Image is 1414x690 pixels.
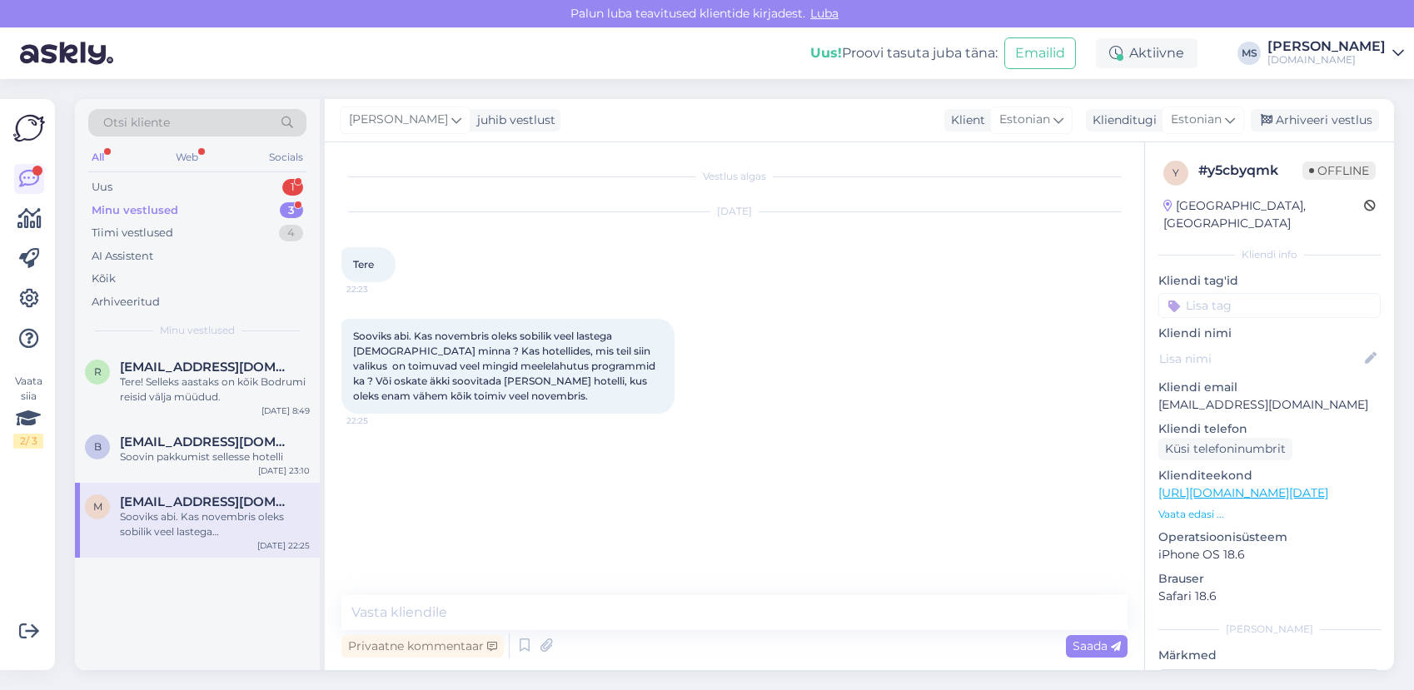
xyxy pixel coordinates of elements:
[279,225,303,241] div: 4
[1158,507,1381,522] p: Vaata edasi ...
[1158,396,1381,414] p: [EMAIL_ADDRESS][DOMAIN_NAME]
[120,360,293,375] span: raido.paaasuke@mail.ee
[346,414,409,427] span: 22:25
[1159,350,1362,368] input: Lisa nimi
[266,146,306,168] div: Socials
[1158,438,1292,460] div: Küsi telefoninumbrit
[92,248,153,265] div: AI Assistent
[1158,529,1381,546] p: Operatsioonisüsteem
[805,6,844,21] span: Luba
[1158,247,1381,262] div: Kliendi info
[341,204,1128,219] div: [DATE]
[1158,325,1381,342] p: Kliendi nimi
[349,111,448,129] span: [PERSON_NAME]
[1096,38,1197,68] div: Aktiivne
[120,434,293,449] span: barnabasmeelike@gmail.com
[1158,647,1381,664] p: Märkmed
[1302,161,1376,180] span: Offline
[1267,40,1386,53] div: [PERSON_NAME]
[1158,467,1381,484] p: Klienditeekond
[1251,109,1379,132] div: Arhiveeri vestlus
[944,112,985,129] div: Klient
[120,494,293,509] span: marit.loorits@gmail.com
[93,500,102,513] span: m
[1198,161,1302,181] div: # y5cbyqmk
[810,43,998,63] div: Proovi tasuta juba täna:
[1158,588,1381,605] p: Safari 18.6
[120,375,310,405] div: Tere! Selleks aastaks on kõik Bodrumi reisid välja müüdud.
[1267,53,1386,67] div: [DOMAIN_NAME]
[94,440,102,453] span: b
[1158,546,1381,563] p: iPhone OS 18.6
[280,202,303,219] div: 3
[999,111,1050,129] span: Estonian
[120,509,310,539] div: Sooviks abi. Kas novembris oleks sobilik veel lastega [DEMOGRAPHIC_DATA] minna ? Kas hotellides, ...
[1267,40,1404,67] a: [PERSON_NAME][DOMAIN_NAME]
[1158,570,1381,588] p: Brauser
[346,283,409,295] span: 22:23
[1173,166,1179,179] span: y
[120,449,310,464] div: Soovin pakkumist sellesse hotelli
[1158,420,1381,438] p: Kliendi telefon
[94,365,102,378] span: r
[810,45,842,61] b: Uus!
[1171,111,1222,129] span: Estonian
[13,112,45,144] img: Askly Logo
[13,374,43,449] div: Vaata siia
[1158,622,1381,637] div: [PERSON_NAME]
[257,539,310,552] div: [DATE] 22:25
[353,330,658,402] span: Sooviks abi. Kas novembris oleks sobilik veel lastega [DEMOGRAPHIC_DATA] minna ? Kas hotellides, ...
[92,202,178,219] div: Minu vestlused
[92,271,116,287] div: Kõik
[92,179,112,196] div: Uus
[1237,42,1261,65] div: MS
[1158,379,1381,396] p: Kliendi email
[341,635,504,658] div: Privaatne kommentaar
[1073,638,1121,653] span: Saada
[471,112,555,129] div: juhib vestlust
[103,114,170,132] span: Otsi kliente
[1158,293,1381,318] input: Lisa tag
[353,258,374,271] span: Tere
[1163,197,1364,232] div: [GEOGRAPHIC_DATA], [GEOGRAPHIC_DATA]
[1158,272,1381,290] p: Kliendi tag'id
[92,225,173,241] div: Tiimi vestlused
[92,294,160,310] div: Arhiveeritud
[1086,112,1157,129] div: Klienditugi
[261,405,310,417] div: [DATE] 8:49
[88,146,107,168] div: All
[1158,485,1328,500] a: [URL][DOMAIN_NAME][DATE]
[1004,37,1076,69] button: Emailid
[282,179,303,196] div: 1
[341,169,1128,184] div: Vestlus algas
[13,434,43,449] div: 2 / 3
[172,146,202,168] div: Web
[160,323,235,338] span: Minu vestlused
[258,464,310,477] div: [DATE] 23:10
